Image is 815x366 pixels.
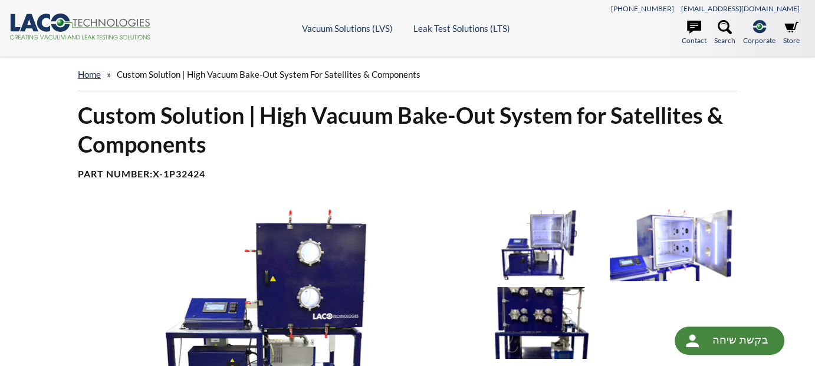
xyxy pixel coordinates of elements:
[683,331,702,350] img: כפתור עגול
[611,4,674,13] a: [PHONE_NUMBER]
[302,23,393,34] a: Vacuum Solutions (LVS)
[78,69,101,80] a: home
[153,168,205,179] b: X-1P32424
[682,20,706,46] a: Contact
[712,332,767,347] font: בקשת שיחה
[413,23,510,34] a: Leak Test Solutions (LTS)
[475,287,603,359] img: מערכת אפייה בוואקום גבוה לרכיבי לוויין, מבט מהצד
[675,327,784,355] div: בקשת שיחה
[783,20,800,46] a: Store
[78,58,737,91] div: »
[78,101,737,159] h1: Custom Solution | High Vacuum Bake-Out System for Satellites & Components
[714,20,735,46] a: Search
[117,69,420,80] span: Custom Solution | High Vacuum Bake-Out System for Satellites & Components
[475,209,603,281] img: מערכת אפייה בוואקום גבוה לרכיבי לוויין, דלת תא פתוחה
[610,209,738,281] img: מערכת אפייה בוואקום גבוה עבור רכיבי לוויין, תקריב תא
[78,168,737,180] h4: Part Number:
[743,35,775,46] span: Corporate
[681,4,800,13] a: [EMAIL_ADDRESS][DOMAIN_NAME]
